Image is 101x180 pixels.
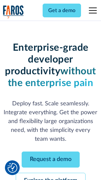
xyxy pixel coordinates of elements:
[8,163,17,173] button: Cookie Settings
[3,5,24,19] a: home
[22,152,80,168] a: Request a demo
[85,3,98,18] div: menu
[43,4,81,17] a: Get a demo
[3,99,98,144] p: Deploy fast. Scale seamlessly. Integrate everything. Get the power and flexibility large organiza...
[3,5,24,19] img: Logo of the analytics and reporting company Faros.
[5,43,88,76] strong: Enterprise-grade developer productivity
[8,163,17,173] img: Revisit consent button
